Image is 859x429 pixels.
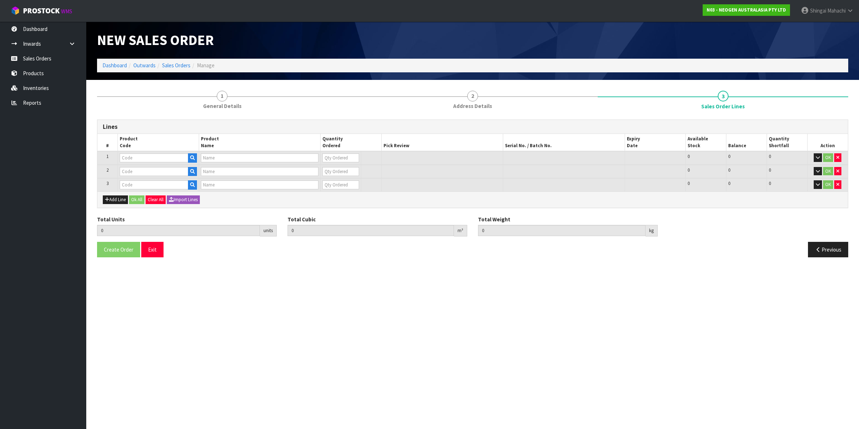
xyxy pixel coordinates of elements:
[23,6,60,15] span: ProStock
[827,7,846,14] span: Mahachi
[728,180,730,186] span: 0
[478,216,510,223] label: Total Weight
[97,114,848,263] span: Sales Order Lines
[503,134,625,151] th: Serial No. / Batch No.
[103,195,128,204] button: Add Line
[769,153,771,159] span: 0
[167,195,200,204] button: Import Lines
[162,62,190,69] a: Sales Orders
[288,216,316,223] label: Total Cubic
[61,8,72,15] small: WMS
[381,134,503,151] th: Pick Review
[646,225,658,236] div: kg
[133,62,156,69] a: Outwards
[146,195,166,204] button: Clear All
[686,134,726,151] th: Available Stock
[322,180,359,189] input: Qty Ordered
[701,103,745,110] span: Sales Order Lines
[102,62,127,69] a: Dashboard
[201,153,319,162] input: Name
[625,134,685,151] th: Expiry Date
[141,242,164,257] button: Exit
[201,167,319,176] input: Name
[129,195,144,204] button: Ok All
[454,225,467,236] div: m³
[728,153,730,159] span: 0
[217,91,228,101] span: 1
[322,153,359,162] input: Qty Ordered
[728,167,730,173] span: 0
[823,180,833,189] button: OK
[260,225,277,236] div: units
[97,216,125,223] label: Total Units
[120,167,188,176] input: Code
[118,134,199,151] th: Product Code
[767,134,807,151] th: Quantity Shortfall
[97,242,140,257] button: Create Order
[11,6,20,15] img: cube-alt.png
[120,153,188,162] input: Code
[478,225,646,236] input: Total Weight
[106,153,109,159] span: 1
[823,153,833,162] button: OK
[769,167,771,173] span: 0
[453,102,492,110] span: Address Details
[106,180,109,186] span: 3
[321,134,381,151] th: Quantity Ordered
[718,91,729,101] span: 3
[120,180,188,189] input: Code
[769,180,771,186] span: 0
[106,167,109,173] span: 2
[688,167,690,173] span: 0
[810,7,826,14] span: Shingai
[197,62,215,69] span: Manage
[688,180,690,186] span: 0
[203,102,242,110] span: General Details
[201,180,319,189] input: Name
[97,134,118,151] th: #
[807,134,848,151] th: Action
[97,225,260,236] input: Total Units
[808,242,848,257] button: Previous
[467,91,478,101] span: 2
[688,153,690,159] span: 0
[322,167,359,176] input: Qty Ordered
[726,134,767,151] th: Balance
[823,167,833,176] button: OK
[97,31,214,49] span: New Sales Order
[199,134,321,151] th: Product Name
[104,246,133,253] span: Create Order
[103,123,842,130] h3: Lines
[707,7,786,13] strong: N03 - NEOGEN AUSTRALASIA PTY LTD
[288,225,454,236] input: Total Cubic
